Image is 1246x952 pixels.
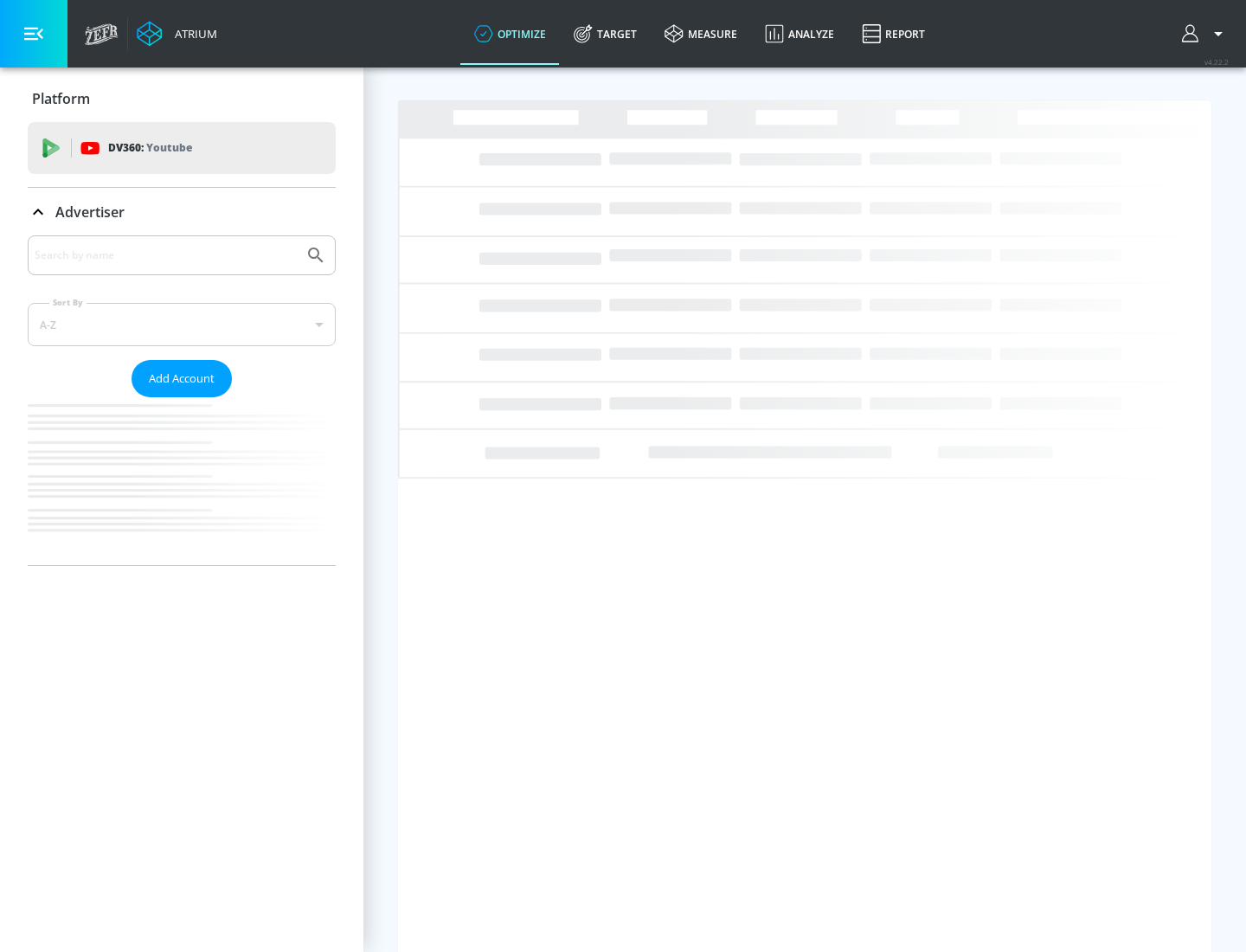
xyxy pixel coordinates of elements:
[28,122,336,174] div: DV360: Youtube
[168,26,217,42] div: Atrium
[848,3,939,65] a: Report
[28,188,336,236] div: Advertiser
[32,89,90,108] p: Platform
[651,3,751,65] a: measure
[149,369,215,389] span: Add Account
[146,138,192,157] p: Youtube
[108,138,192,158] p: DV360:
[35,244,297,267] input: Search by name
[28,397,336,565] nav: list of Advertiser
[55,203,125,222] p: Advertiser
[137,21,217,47] a: Atrium
[132,360,232,397] button: Add Account
[560,3,651,65] a: Target
[28,74,336,123] div: Platform
[460,3,560,65] a: optimize
[751,3,848,65] a: Analyze
[28,235,336,565] div: Advertiser
[49,297,87,308] label: Sort By
[28,303,336,346] div: A-Z
[1204,57,1229,67] span: v 4.22.2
